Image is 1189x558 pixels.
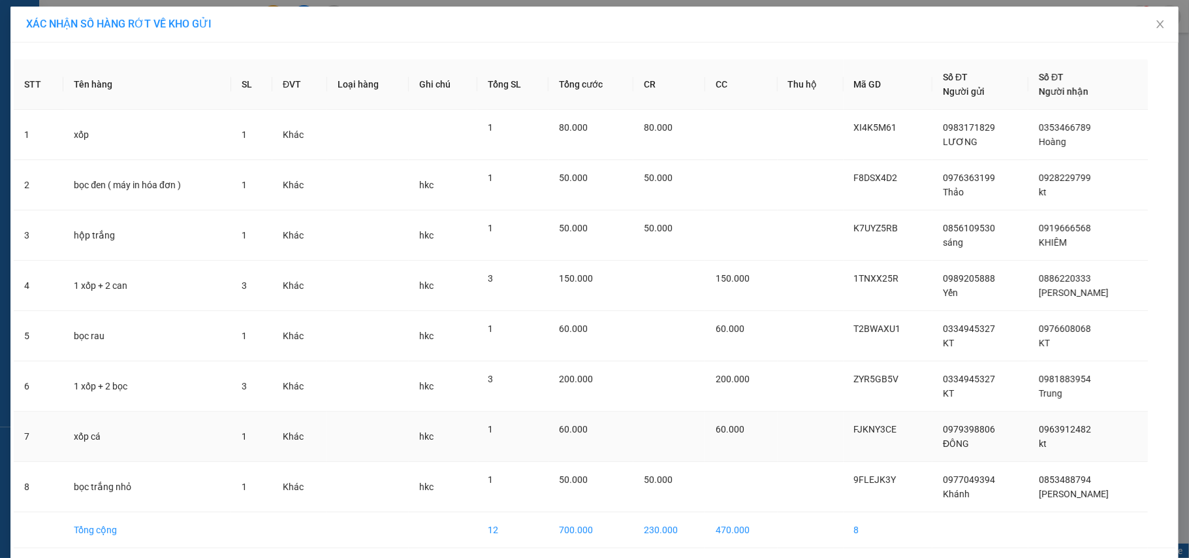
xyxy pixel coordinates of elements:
[26,18,212,30] span: XÁC NHẬN SỐ HÀNG RỚT VỀ KHO GỬI
[1039,237,1067,248] span: KHIÊM
[1142,7,1179,43] button: Close
[272,160,327,210] td: Khác
[854,122,897,133] span: XI4K5M61
[477,512,548,548] td: 12
[943,122,995,133] span: 0983171829
[1039,474,1091,485] span: 0853488794
[14,311,63,361] td: 5
[272,210,327,261] td: Khác
[63,412,231,462] td: xốp cá
[63,512,231,548] td: Tổng cộng
[242,482,247,492] span: 1
[943,72,968,82] span: Số ĐT
[943,273,995,284] span: 0989205888
[716,424,744,435] span: 60.000
[644,122,673,133] span: 80.000
[63,59,231,110] th: Tên hàng
[419,230,434,240] span: hkc
[488,474,493,485] span: 1
[644,474,673,485] span: 50.000
[844,59,933,110] th: Mã GD
[854,273,899,284] span: 1TNXX25R
[174,10,315,32] b: [DOMAIN_NAME]
[488,424,493,435] span: 1
[559,323,588,334] span: 60.000
[943,374,995,384] span: 0334945327
[1039,424,1091,435] span: 0963912482
[1039,187,1047,197] span: kt
[242,230,247,240] span: 1
[716,374,750,384] span: 200.000
[477,59,548,110] th: Tổng SL
[63,311,231,361] td: bọc rau
[943,489,970,499] span: Khánh
[419,280,434,291] span: hkc
[854,223,898,233] span: K7UYZ5RB
[943,323,995,334] span: 0334945327
[1039,323,1091,334] span: 0976608068
[488,374,493,384] span: 3
[14,261,63,311] td: 4
[63,462,231,512] td: bọc trắng nhỏ
[272,261,327,311] td: Khác
[327,59,409,110] th: Loại hàng
[242,280,247,291] span: 3
[272,412,327,462] td: Khác
[559,122,588,133] span: 80.000
[63,361,231,412] td: 1 xốp + 2 bọc
[559,424,588,435] span: 60.000
[419,431,434,442] span: hkc
[14,412,63,462] td: 7
[844,512,933,548] td: 8
[14,160,63,210] td: 2
[79,31,159,52] b: Sao Việt
[63,261,231,311] td: 1 xốp + 2 can
[272,59,327,110] th: ĐVT
[14,361,63,412] td: 6
[242,129,247,140] span: 1
[644,223,673,233] span: 50.000
[943,474,995,485] span: 0977049394
[705,512,777,548] td: 470.000
[272,311,327,361] td: Khác
[1039,438,1047,449] span: kt
[943,287,958,298] span: Yến
[242,381,247,391] span: 3
[943,187,964,197] span: Thảo
[548,59,633,110] th: Tổng cước
[1039,72,1064,82] span: Số ĐT
[272,462,327,512] td: Khác
[1039,388,1062,399] span: Trung
[1039,273,1091,284] span: 0886220333
[419,381,434,391] span: hkc
[242,331,247,341] span: 1
[419,180,434,190] span: hkc
[7,76,105,97] h2: X7265QBM
[854,323,901,334] span: T2BWAXU1
[1039,338,1050,348] span: KT
[1039,223,1091,233] span: 0919666568
[633,512,705,548] td: 230.000
[231,59,272,110] th: SL
[1039,172,1091,183] span: 0928229799
[419,331,434,341] span: hkc
[854,474,896,485] span: 9FLEJK3Y
[14,59,63,110] th: STT
[1155,19,1165,29] span: close
[1039,137,1066,147] span: Hoàng
[943,172,995,183] span: 0976363199
[559,474,588,485] span: 50.000
[242,180,247,190] span: 1
[488,122,493,133] span: 1
[1039,287,1109,298] span: [PERSON_NAME]
[943,424,995,435] span: 0979398806
[559,223,588,233] span: 50.000
[488,223,493,233] span: 1
[633,59,705,110] th: CR
[559,172,588,183] span: 50.000
[1039,489,1109,499] span: [PERSON_NAME]
[854,374,899,384] span: ZYR5GB5V
[548,512,633,548] td: 700.000
[272,361,327,412] td: Khác
[854,424,897,435] span: FJKNY3CE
